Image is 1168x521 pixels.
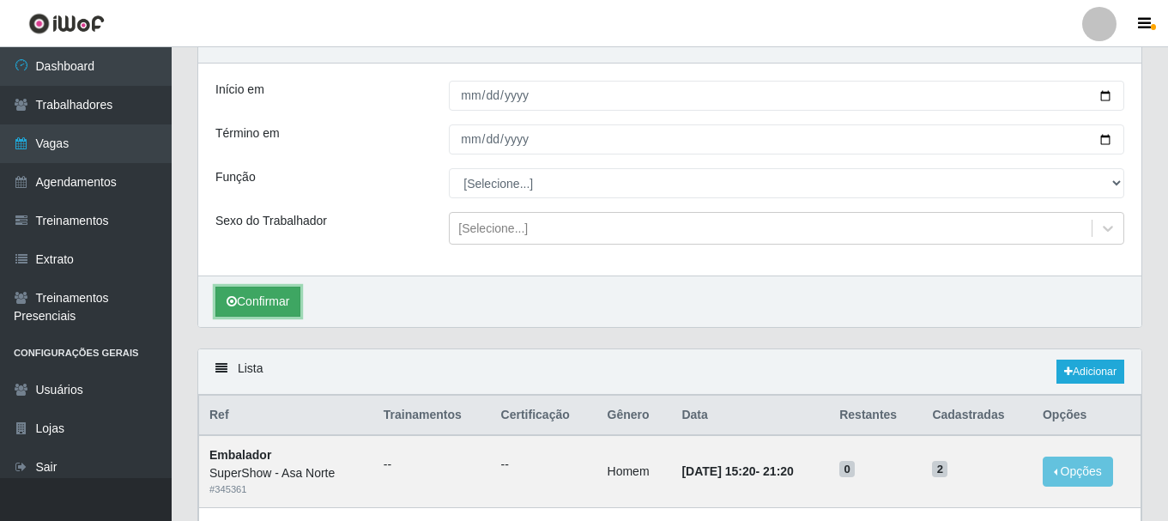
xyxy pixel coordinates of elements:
[681,464,793,478] strong: -
[681,464,755,478] time: [DATE] 15:20
[215,168,256,186] label: Função
[215,212,327,230] label: Sexo do Trabalhador
[215,287,300,317] button: Confirmar
[1032,396,1141,436] th: Opções
[215,124,280,142] label: Término em
[199,396,373,436] th: Ref
[373,396,491,436] th: Trainamentos
[209,464,363,482] div: SuperShow - Asa Norte
[922,396,1032,436] th: Cadastradas
[209,448,271,462] strong: Embalador
[449,81,1124,111] input: 00/00/0000
[449,124,1124,154] input: 00/00/0000
[209,482,363,497] div: # 345361
[1043,457,1113,487] button: Opções
[198,349,1141,395] div: Lista
[932,461,947,478] span: 2
[384,456,481,474] ul: --
[458,220,528,238] div: [Selecione...]
[597,396,672,436] th: Gênero
[215,81,264,99] label: Início em
[839,461,855,478] span: 0
[491,396,597,436] th: Certificação
[1056,360,1124,384] a: Adicionar
[829,396,922,436] th: Restantes
[597,435,672,507] td: Homem
[28,13,105,34] img: CoreUI Logo
[763,464,794,478] time: 21:20
[671,396,829,436] th: Data
[501,456,587,474] ul: --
